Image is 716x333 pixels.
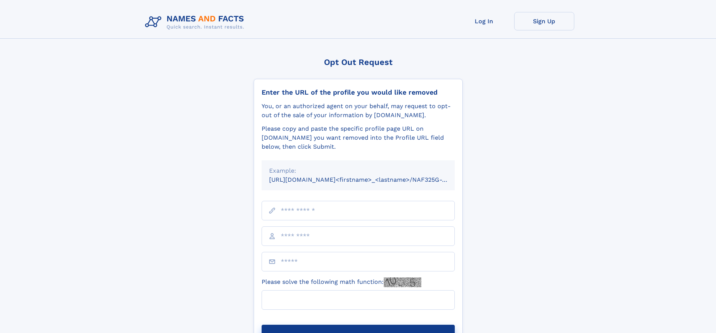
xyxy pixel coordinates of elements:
[142,12,250,32] img: Logo Names and Facts
[262,277,421,287] label: Please solve the following math function:
[269,166,447,175] div: Example:
[514,12,574,30] a: Sign Up
[262,102,455,120] div: You, or an authorized agent on your behalf, may request to opt-out of the sale of your informatio...
[254,57,463,67] div: Opt Out Request
[262,124,455,151] div: Please copy and paste the specific profile page URL on [DOMAIN_NAME] you want removed into the Pr...
[269,176,469,183] small: [URL][DOMAIN_NAME]<firstname>_<lastname>/NAF325G-xxxxxxxx
[454,12,514,30] a: Log In
[262,88,455,96] div: Enter the URL of the profile you would like removed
